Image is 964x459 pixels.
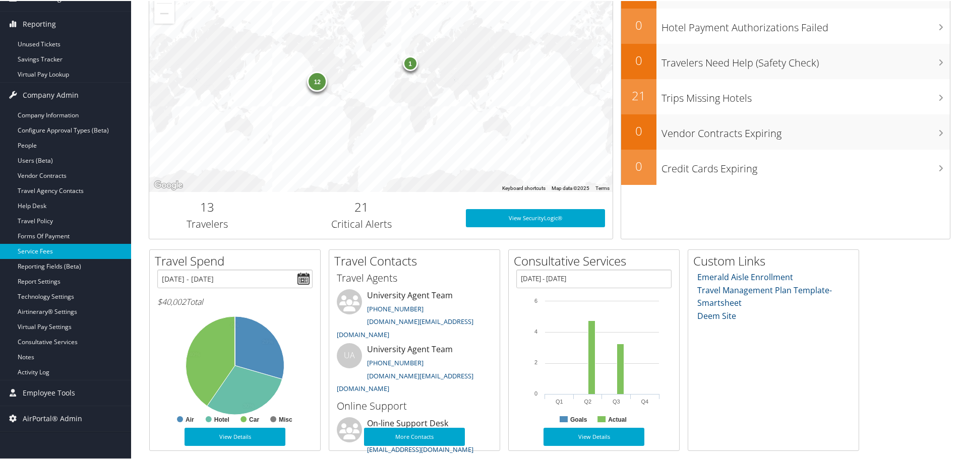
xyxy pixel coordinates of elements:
a: [DOMAIN_NAME][EMAIL_ADDRESS][DOMAIN_NAME] [337,370,473,392]
span: Map data ©2025 [552,184,589,190]
tspan: 0% [231,321,239,327]
h6: Total [157,295,313,306]
span: $40,002 [157,295,186,306]
tspan: 40% [189,351,200,357]
div: UA [337,342,362,367]
text: Air [186,415,194,422]
h3: Travelers Need Help (Safety Check) [661,50,950,69]
a: [DOMAIN_NAME][EMAIL_ADDRESS][DOMAIN_NAME] [337,316,473,338]
a: More Contacts [364,427,465,445]
button: Zoom out [154,3,174,23]
span: AirPortal® Admin [23,405,82,430]
text: Misc [279,415,292,422]
h3: Credit Cards Expiring [661,156,950,175]
text: Hotel [214,415,229,422]
text: Goals [570,415,587,422]
a: 21Trips Missing Hotels [621,78,950,113]
h2: Custom Links [693,251,859,269]
a: Emerald Aisle Enrollment [697,271,793,282]
span: Company Admin [23,82,79,107]
span: Reporting [23,11,56,36]
text: Actual [608,415,627,422]
tspan: 4 [534,327,537,334]
li: University Agent Team [332,288,497,342]
h2: Travel Spend [155,251,320,269]
h2: Travel Contacts [334,251,500,269]
div: 1 [402,54,417,70]
tspan: 29% [262,338,273,344]
h3: Travelers [157,216,258,230]
tspan: 0 [534,389,537,396]
a: [PHONE_NUMBER] [367,357,424,366]
a: 0Hotel Payment Authorizations Failed [621,8,950,43]
text: Q3 [613,398,620,404]
button: Keyboard shortcuts [502,184,546,191]
a: 0Credit Cards Expiring [621,149,950,184]
h3: Critical Alerts [273,216,451,230]
div: 12 [307,70,327,90]
h3: Trips Missing Hotels [661,85,950,104]
a: View Details [544,427,644,445]
a: 0Travelers Need Help (Safety Check) [621,43,950,78]
h2: 0 [621,157,656,174]
h3: Hotel Payment Authorizations Failed [661,15,950,34]
h2: 0 [621,51,656,68]
img: Google [152,178,185,191]
h2: 21 [621,86,656,103]
a: View SecurityLogic® [466,208,605,226]
tspan: 30% [243,402,254,408]
tspan: 2 [534,358,537,364]
text: Q1 [556,398,563,404]
h2: 0 [621,121,656,139]
a: Travel Management Plan Template- Smartsheet [697,284,832,308]
h3: Online Support [337,398,492,412]
span: Employee Tools [23,379,75,405]
a: Open this area in Google Maps (opens a new window) [152,178,185,191]
text: Q2 [584,398,591,404]
h3: Travel Agents [337,270,492,284]
a: 0Vendor Contracts Expiring [621,113,950,149]
li: University Agent Team [332,342,497,396]
text: Q4 [641,398,648,404]
h2: 21 [273,198,451,215]
h3: Vendor Contracts Expiring [661,120,950,140]
text: Car [249,415,259,422]
a: Deem Site [697,309,736,320]
a: View Details [185,427,285,445]
h2: 0 [621,16,656,33]
h2: 13 [157,198,258,215]
h2: Consultative Services [514,251,679,269]
tspan: 6 [534,297,537,303]
a: [PHONE_NUMBER] [367,303,424,312]
a: Terms (opens in new tab) [595,184,610,190]
li: On-line Support Desk [332,416,497,457]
